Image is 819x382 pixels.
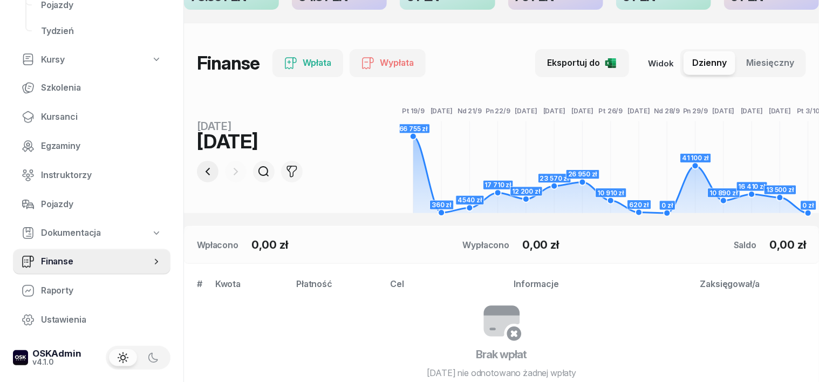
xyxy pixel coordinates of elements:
[427,366,576,379] div: [DATE] nie odnotowano żadnej wpłaty
[402,107,425,115] tspan: Pt 19/9
[738,51,803,75] button: Miesięczny
[13,307,170,333] a: Ustawienia
[41,110,162,124] span: Kursanci
[547,56,617,70] div: Eksportuj do
[13,75,170,101] a: Szkolenia
[13,133,170,159] a: Egzaminy
[41,81,162,95] span: Szkolenia
[684,51,735,75] button: Dzienny
[683,107,708,115] tspan: Pn 29/9
[734,238,756,251] div: Saldo
[692,56,727,70] span: Dzienny
[361,56,414,70] div: Wypłata
[694,277,819,300] th: Zaksięgował/a
[41,197,162,212] span: Pojazdy
[284,56,331,70] div: Wpłata
[272,49,343,77] button: Wpłata
[197,132,331,151] div: [DATE]
[515,107,537,115] tspan: [DATE]
[769,107,791,115] tspan: [DATE]
[13,278,170,304] a: Raporty
[13,47,170,72] a: Kursy
[463,238,510,251] div: Wypłacono
[41,284,162,298] span: Raporty
[508,277,694,300] th: Informacje
[384,277,507,300] th: Cel
[41,139,162,153] span: Egzaminy
[13,350,28,365] img: logo-xs-dark@2x.png
[32,358,81,366] div: v4.1.0
[713,107,735,115] tspan: [DATE]
[41,226,101,240] span: Dokumentacja
[458,107,482,115] tspan: Nd 21/9
[197,53,260,73] h1: Finanse
[41,255,151,269] span: Finanse
[350,49,426,77] button: Wypłata
[32,349,81,358] div: OSKAdmin
[543,107,565,115] tspan: [DATE]
[741,107,763,115] tspan: [DATE]
[476,346,527,363] h3: Brak wpłat
[41,24,162,38] span: Tydzień
[13,162,170,188] a: Instruktorzy
[13,221,170,245] a: Dokumentacja
[209,277,290,300] th: Kwota
[41,313,162,327] span: Ustawienia
[571,107,593,115] tspan: [DATE]
[290,277,384,300] th: Płatność
[197,238,238,251] div: Wpłacono
[535,49,629,77] button: Eksportuj do
[628,107,650,115] tspan: [DATE]
[41,168,162,182] span: Instruktorzy
[599,107,623,115] tspan: Pt 26/9
[41,53,65,67] span: Kursy
[431,107,453,115] tspan: [DATE]
[184,277,209,300] th: #
[13,249,170,275] a: Finanse
[32,18,170,44] a: Tydzień
[486,107,510,115] tspan: Pn 22/9
[654,107,680,115] tspan: Nd 28/9
[13,192,170,217] a: Pojazdy
[13,104,170,130] a: Kursanci
[197,121,331,132] div: [DATE]
[746,56,794,70] span: Miesięczny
